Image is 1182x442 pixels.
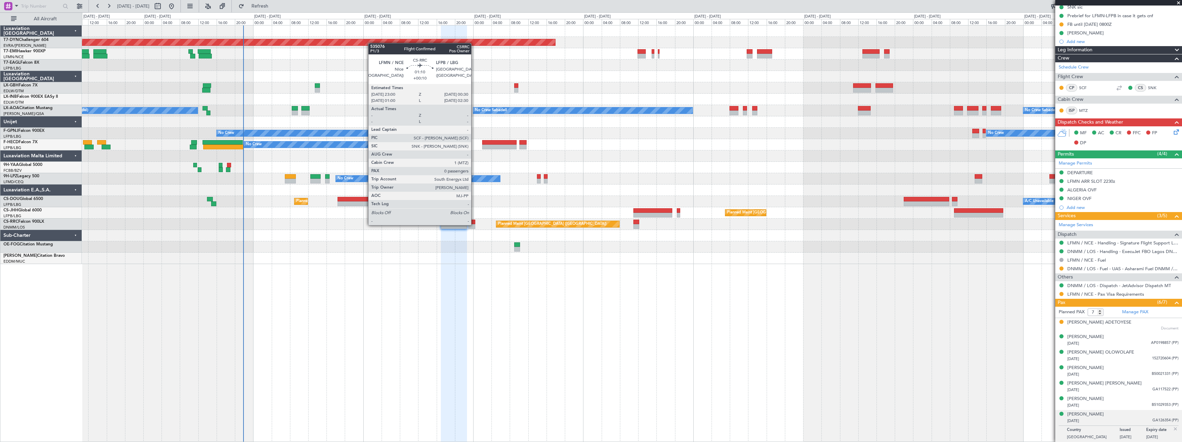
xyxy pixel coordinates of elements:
div: 16:00 [217,19,235,25]
div: [DATE] - [DATE] [144,14,171,20]
div: [PERSON_NAME] ADETOYESE [1067,319,1131,326]
div: [PERSON_NAME] [1067,334,1104,340]
span: AP0198857 (PP) [1151,340,1179,346]
p: [DATE] [1146,434,1173,441]
div: 20:00 [565,19,583,25]
a: Manage Services [1059,222,1093,229]
div: 12:00 [638,19,656,25]
div: 04:00 [602,19,620,25]
div: 00:00 [693,19,712,25]
span: FP [1152,130,1157,137]
div: 20:00 [125,19,143,25]
div: CS [1135,84,1146,92]
div: 16:00 [656,19,675,25]
span: [PERSON_NAME] [3,254,37,258]
span: 152720604 (PP) [1152,356,1179,361]
span: Refresh [246,4,274,9]
div: 16:00 [107,19,125,25]
p: Country [1067,428,1120,434]
div: [PERSON_NAME] [PERSON_NAME] [1067,380,1142,387]
div: No Crew [246,139,262,150]
a: MTZ [1079,107,1095,114]
div: [DATE] - [DATE] [584,14,611,20]
div: NIGER OVF [1067,196,1091,201]
div: No Crew Sabadell [1025,105,1057,116]
a: FCBB/BZV [3,168,22,173]
a: T7-EAGLFalcon 8X [3,61,39,65]
span: [DATE] - [DATE] [117,3,149,9]
span: LX-GBH [3,83,19,87]
div: No Crew [988,128,1004,138]
span: F-HECD [3,140,19,144]
div: Planned Maint [GEOGRAPHIC_DATA] ([GEOGRAPHIC_DATA]) [727,208,836,218]
span: LX-AOA [3,106,19,110]
a: EDLW/DTM [3,100,24,105]
a: OE-FOGCitation Mustang [3,242,53,246]
a: T7-DYNChallenger 604 [3,38,49,42]
a: LX-INBFalcon 900EX EASy II [3,95,58,99]
div: 08:00 [840,19,858,25]
div: 04:00 [932,19,950,25]
div: 00:00 [143,19,162,25]
a: EDLW/DTM [3,88,24,94]
p: [GEOGRAPHIC_DATA] [1067,434,1120,441]
div: 00:00 [473,19,491,25]
span: [DATE] [1067,341,1079,346]
div: [PERSON_NAME] [1067,396,1104,402]
a: LFPB/LBG [3,145,21,150]
div: No Crew [218,128,234,138]
span: CR [1116,130,1121,137]
a: EVRA/[PERSON_NAME] [3,43,46,48]
a: LFMN / NCE - Handling - Signature Flight Support LFMN / NCE [1067,240,1179,246]
span: Dispatch [1058,231,1077,239]
div: 08:00 [950,19,968,25]
div: 12:00 [308,19,326,25]
span: Pax [1058,299,1065,307]
span: (3/5) [1157,212,1167,219]
div: 08:00 [620,19,638,25]
div: [DATE] - [DATE] [694,14,721,20]
span: AC [1098,130,1104,137]
span: T7-DYN [3,38,19,42]
span: F-GPNJ [3,129,18,133]
span: [DATE] [1067,418,1079,423]
span: [DATE] [1067,387,1079,392]
span: CS-DOU [3,197,20,201]
span: B50021331 (PP) [1152,371,1179,377]
div: 04:00 [712,19,730,25]
span: (4/4) [1157,150,1167,157]
div: 16:00 [877,19,895,25]
div: [DATE] - [DATE] [1024,14,1051,20]
span: 9H-YAA [3,163,19,167]
a: LFPB/LBG [3,202,21,207]
span: Flight Crew [1058,73,1083,81]
div: 12:00 [968,19,986,25]
span: B51029353 (PP) [1152,402,1179,408]
p: [DATE] [1120,434,1146,441]
div: 04:00 [1041,19,1060,25]
span: Leg Information [1058,46,1092,54]
input: Trip Number [21,1,61,11]
a: Manage PAX [1122,309,1148,316]
span: (6/7) [1157,298,1167,306]
a: DNMM / LOS - Fuel - UAS - Asharami Fuel DNMM / LOS [1067,266,1179,272]
span: OE-FOG [3,242,20,246]
div: Add new [1067,39,1179,44]
button: Refresh [235,1,277,12]
span: Cabin Crew [1058,96,1083,104]
div: Planned Maint [GEOGRAPHIC_DATA] ([GEOGRAPHIC_DATA]) [296,196,405,207]
div: SNK sic [1067,4,1082,10]
a: EDDM/MUC [3,259,25,264]
div: 20:00 [345,19,363,25]
div: ISP [1066,107,1077,114]
a: Manage Permits [1059,160,1092,167]
a: LFPB/LBG [3,134,21,139]
div: 04:00 [272,19,290,25]
div: [DATE] - [DATE] [254,14,281,20]
span: LX-INB [3,95,17,99]
a: CS-JHHGlobal 6000 [3,208,42,212]
div: 04:00 [382,19,400,25]
span: CS-RRC [3,220,18,224]
div: 04:00 [162,19,180,25]
a: F-GPNJFalcon 900EX [3,129,44,133]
